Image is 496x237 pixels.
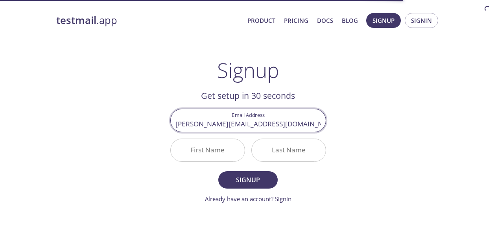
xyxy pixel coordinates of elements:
[284,15,308,26] a: Pricing
[247,15,275,26] a: Product
[217,58,279,82] h1: Signup
[170,89,326,102] h2: Get setup in 30 seconds
[317,15,333,26] a: Docs
[366,13,401,28] button: Signup
[56,13,96,27] strong: testmail
[205,195,291,203] a: Already have an account? Signin
[372,15,395,26] span: Signup
[411,15,432,26] span: Signin
[405,13,438,28] button: Signin
[218,171,277,189] button: Signup
[56,14,241,27] a: testmail.app
[227,174,269,185] span: Signup
[342,15,358,26] a: Blog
